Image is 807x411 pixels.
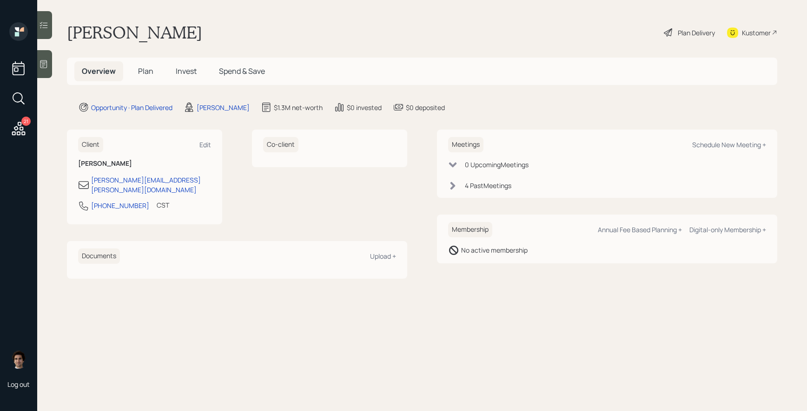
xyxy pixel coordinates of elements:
div: 0 Upcoming Meeting s [465,160,529,170]
h6: Client [78,137,103,152]
div: [PERSON_NAME] [197,103,250,112]
div: Upload + [370,252,396,261]
span: Invest [176,66,197,76]
img: harrison-schaefer-headshot-2.png [9,350,28,369]
h6: [PERSON_NAME] [78,160,211,168]
div: $0 deposited [406,103,445,112]
div: [PHONE_NUMBER] [91,201,149,210]
div: CST [157,200,169,210]
span: Overview [82,66,116,76]
div: [PERSON_NAME][EMAIL_ADDRESS][PERSON_NAME][DOMAIN_NAME] [91,175,211,195]
div: Edit [199,140,211,149]
h6: Co-client [263,137,298,152]
div: $1.3M net-worth [274,103,323,112]
div: 4 Past Meeting s [465,181,511,190]
div: 21 [21,117,31,126]
div: Log out [7,380,30,389]
div: Opportunity · Plan Delivered [91,103,172,112]
div: Schedule New Meeting + [692,140,766,149]
h6: Meetings [448,137,483,152]
div: Plan Delivery [678,28,715,38]
span: Plan [138,66,153,76]
h1: [PERSON_NAME] [67,22,202,43]
div: $0 invested [347,103,382,112]
div: Digital-only Membership + [689,225,766,234]
h6: Documents [78,248,120,264]
span: Spend & Save [219,66,265,76]
h6: Membership [448,222,492,237]
div: No active membership [461,245,528,255]
div: Annual Fee Based Planning + [598,225,682,234]
div: Kustomer [742,28,771,38]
